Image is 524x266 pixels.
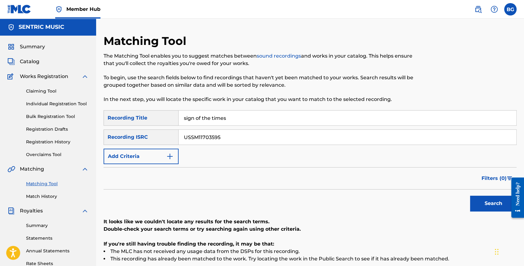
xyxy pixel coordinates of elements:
a: Statements [26,235,89,242]
span: Works Registration [20,73,68,80]
form: Search Form [104,110,517,214]
img: Matching [7,165,15,173]
a: Overclaims Tool [26,151,89,158]
img: Works Registration [7,73,16,80]
div: User Menu [504,3,517,15]
img: Top Rightsholder [55,6,63,13]
iframe: Chat Widget [493,236,524,266]
a: Registration History [26,139,89,145]
img: MLC Logo [7,5,31,14]
img: Catalog [7,58,15,65]
a: Individual Registration Tool [26,101,89,107]
img: expand [81,165,89,173]
a: Match History [26,193,89,200]
a: Summary [26,222,89,229]
a: Registration Drafts [26,126,89,133]
span: Summary [20,43,45,50]
span: Filters ( 0 ) [482,175,507,182]
img: search [474,6,482,13]
p: In the next step, you will locate the specific work in your catalog that you want to match to the... [104,96,422,103]
div: Help [488,3,500,15]
p: It looks like we couldn't locate any results for the search terms. [104,218,517,225]
a: Matching Tool [26,181,89,187]
p: To begin, use the search fields below to find recordings that haven't yet been matched to your wo... [104,74,422,89]
a: Claiming Tool [26,88,89,94]
img: expand [81,207,89,215]
a: SummarySummary [7,43,45,50]
a: Annual Statements [26,248,89,254]
span: Catalog [20,58,39,65]
a: sound recordings [257,53,301,59]
div: Drag [495,242,499,261]
img: 9d2ae6d4665cec9f34b9.svg [166,153,174,160]
img: expand [81,73,89,80]
img: Summary [7,43,15,50]
li: The MLC has not received any usage data from the DSPs for this recording. [104,248,517,255]
button: Search [470,196,517,211]
span: Matching [20,165,44,173]
span: Royalties [20,207,43,215]
img: Accounts [7,24,15,31]
button: Add Criteria [104,149,179,164]
h5: SENTRIC MUSIC [19,24,64,31]
iframe: Resource Center [507,173,524,223]
a: Bulk Registration Tool [26,113,89,120]
a: Public Search [472,3,484,15]
span: Member Hub [66,6,100,13]
img: Royalties [7,207,15,215]
p: If you're still having trouble finding the recording, it may be that: [104,240,517,248]
p: The Matching Tool enables you to suggest matches between and works in your catalog. This helps en... [104,52,422,67]
li: This recording has already been matched to the work. Try locating the work in the Public Search t... [104,255,517,263]
p: Double-check your search terms or try searching again using other criteria. [104,225,517,233]
h2: Matching Tool [104,34,189,48]
button: Filters (0) [478,171,517,186]
a: CatalogCatalog [7,58,39,65]
img: help [491,6,498,13]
